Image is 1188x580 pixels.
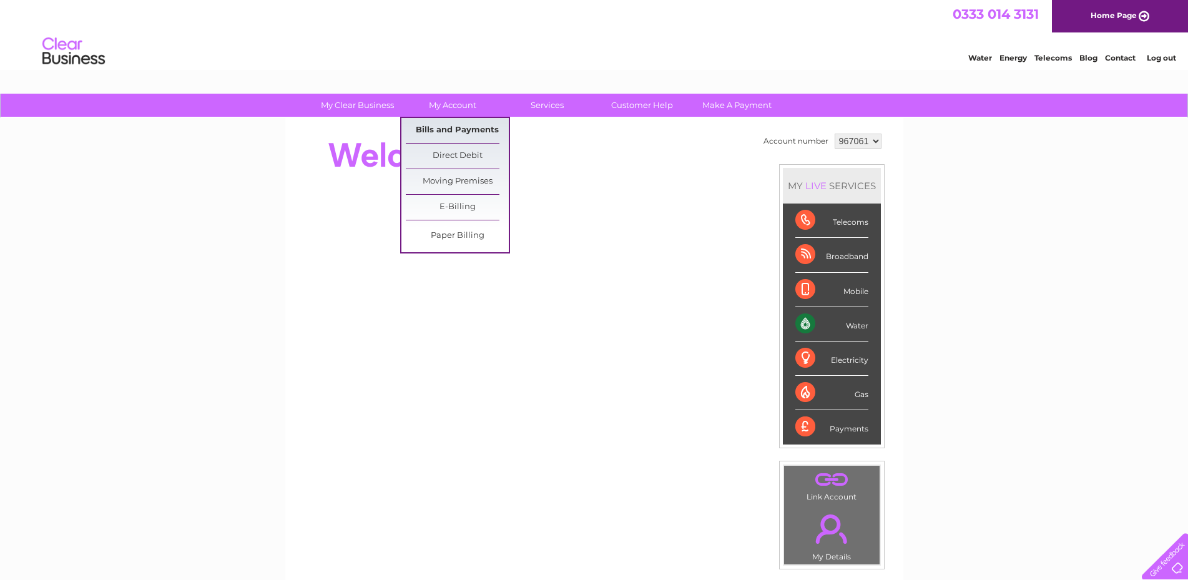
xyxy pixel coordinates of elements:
[795,238,868,272] div: Broadband
[42,32,106,71] img: logo.png
[760,130,832,152] td: Account number
[591,94,694,117] a: Customer Help
[968,53,992,62] a: Water
[401,94,504,117] a: My Account
[795,273,868,307] div: Mobile
[1147,53,1176,62] a: Log out
[787,469,876,491] a: .
[787,507,876,551] a: .
[783,168,881,204] div: MY SERVICES
[783,504,880,565] td: My Details
[999,53,1027,62] a: Energy
[406,224,509,248] a: Paper Billing
[300,7,890,61] div: Clear Business is a trading name of Verastar Limited (registered in [GEOGRAPHIC_DATA] No. 3667643...
[795,342,868,376] div: Electricity
[795,376,868,410] div: Gas
[795,307,868,342] div: Water
[406,169,509,194] a: Moving Premises
[795,410,868,444] div: Payments
[795,204,868,238] div: Telecoms
[953,6,1039,22] a: 0333 014 3131
[803,180,829,192] div: LIVE
[1034,53,1072,62] a: Telecoms
[406,195,509,220] a: E-Billing
[496,94,599,117] a: Services
[685,94,788,117] a: Make A Payment
[783,465,880,504] td: Link Account
[406,118,509,143] a: Bills and Payments
[1079,53,1097,62] a: Blog
[406,144,509,169] a: Direct Debit
[1105,53,1136,62] a: Contact
[306,94,409,117] a: My Clear Business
